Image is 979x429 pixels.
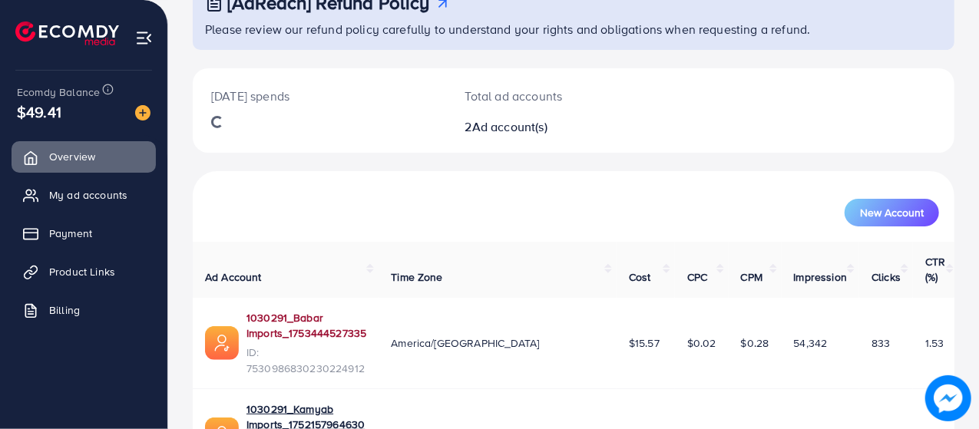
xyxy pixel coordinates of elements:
[211,87,428,105] p: [DATE] spends
[135,29,153,47] img: menu
[15,21,119,45] img: logo
[12,218,156,249] a: Payment
[49,264,115,279] span: Product Links
[845,199,939,226] button: New Account
[860,207,924,218] span: New Account
[741,269,762,285] span: CPM
[925,335,944,351] span: 1.53
[629,269,651,285] span: Cost
[12,180,156,210] a: My ad accounts
[205,20,945,38] p: Please review our refund policy carefully to understand your rights and obligations when requesti...
[872,269,901,285] span: Clicks
[17,101,61,123] span: $49.41
[465,87,619,105] p: Total ad accounts
[794,269,848,285] span: Impression
[205,326,239,360] img: ic-ads-acc.e4c84228.svg
[687,335,716,351] span: $0.02
[246,310,366,342] a: 1030291_Babar Imports_1753444527335
[17,84,100,100] span: Ecomdy Balance
[135,105,150,120] img: image
[12,256,156,287] a: Product Links
[472,118,547,135] span: Ad account(s)
[872,335,890,351] span: 833
[49,149,95,164] span: Overview
[12,141,156,172] a: Overview
[391,335,539,351] span: America/[GEOGRAPHIC_DATA]
[928,378,970,420] img: image
[205,269,262,285] span: Ad Account
[629,335,660,351] span: $15.57
[794,335,828,351] span: 54,342
[741,335,769,351] span: $0.28
[49,226,92,241] span: Payment
[687,269,707,285] span: CPC
[246,345,366,376] span: ID: 7530986830230224912
[391,269,442,285] span: Time Zone
[49,302,80,318] span: Billing
[925,254,945,285] span: CTR (%)
[12,295,156,325] a: Billing
[465,120,619,134] h2: 2
[49,187,127,203] span: My ad accounts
